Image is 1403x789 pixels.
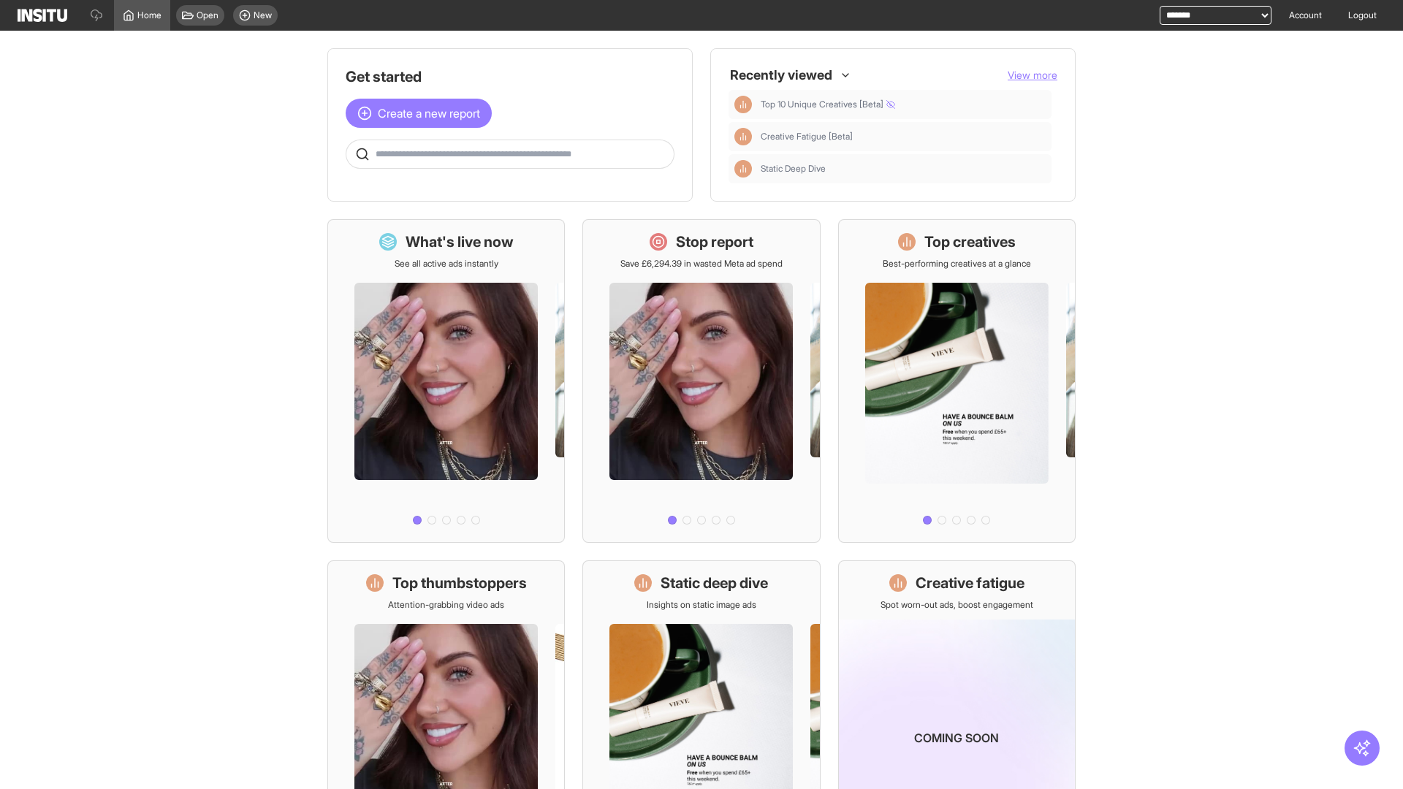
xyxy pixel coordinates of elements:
p: Best-performing creatives at a glance [883,258,1031,270]
p: Attention-grabbing video ads [388,599,504,611]
span: Creative Fatigue [Beta] [761,131,1046,142]
a: Stop reportSave £6,294.39 in wasted Meta ad spend [582,219,820,543]
span: Create a new report [378,104,480,122]
span: New [254,9,272,21]
h1: Static deep dive [661,573,768,593]
h1: What's live now [406,232,514,252]
h1: Top creatives [924,232,1016,252]
span: View more [1008,69,1057,81]
h1: Get started [346,66,674,87]
div: Insights [734,160,752,178]
a: Top creativesBest-performing creatives at a glance [838,219,1076,543]
p: Save £6,294.39 in wasted Meta ad spend [620,258,783,270]
p: Insights on static image ads [647,599,756,611]
h1: Top thumbstoppers [392,573,527,593]
span: Top 10 Unique Creatives [Beta] [761,99,1046,110]
button: View more [1008,68,1057,83]
span: Home [137,9,161,21]
div: Insights [734,96,752,113]
img: Logo [18,9,67,22]
span: Creative Fatigue [Beta] [761,131,853,142]
button: Create a new report [346,99,492,128]
div: Insights [734,128,752,145]
span: Top 10 Unique Creatives [Beta] [761,99,895,110]
span: Static Deep Dive [761,163,826,175]
h1: Stop report [676,232,753,252]
a: What's live nowSee all active ads instantly [327,219,565,543]
p: See all active ads instantly [395,258,498,270]
span: Open [197,9,218,21]
span: Static Deep Dive [761,163,1046,175]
